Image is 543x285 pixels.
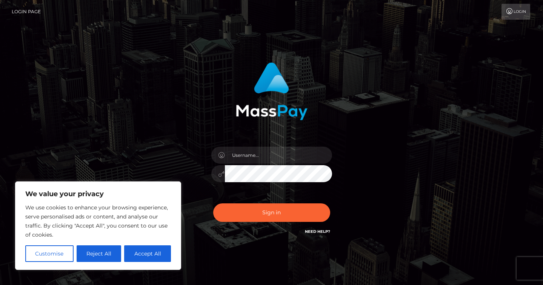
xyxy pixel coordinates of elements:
a: Login [501,4,530,20]
a: Need Help? [305,229,330,234]
button: Accept All [124,245,171,262]
button: Customise [25,245,74,262]
a: Login Page [12,4,41,20]
img: MassPay Login [236,62,308,120]
div: We value your privacy [15,181,181,270]
button: Sign in [213,203,330,222]
p: We use cookies to enhance your browsing experience, serve personalised ads or content, and analys... [25,203,171,239]
button: Reject All [77,245,122,262]
input: Username... [225,147,332,164]
p: We value your privacy [25,189,171,198]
